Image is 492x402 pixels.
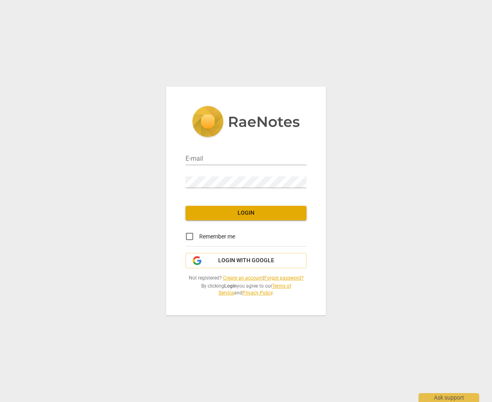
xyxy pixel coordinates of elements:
img: 5ac2273c67554f335776073100b6d88f.svg [192,106,300,139]
button: Login [186,206,306,220]
a: Create an account [223,275,263,281]
span: Login [192,209,300,217]
span: By clicking you agree to our and . [186,283,306,296]
span: Not registered? | [186,275,306,282]
a: Privacy Policy [242,290,273,296]
button: Login with Google [186,253,306,268]
b: Login [224,283,237,289]
span: Remember me [199,232,235,241]
a: Terms of Service [219,283,291,296]
a: Forgot password? [264,275,304,281]
span: Login with Google [218,257,274,265]
div: Ask support [419,393,479,402]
